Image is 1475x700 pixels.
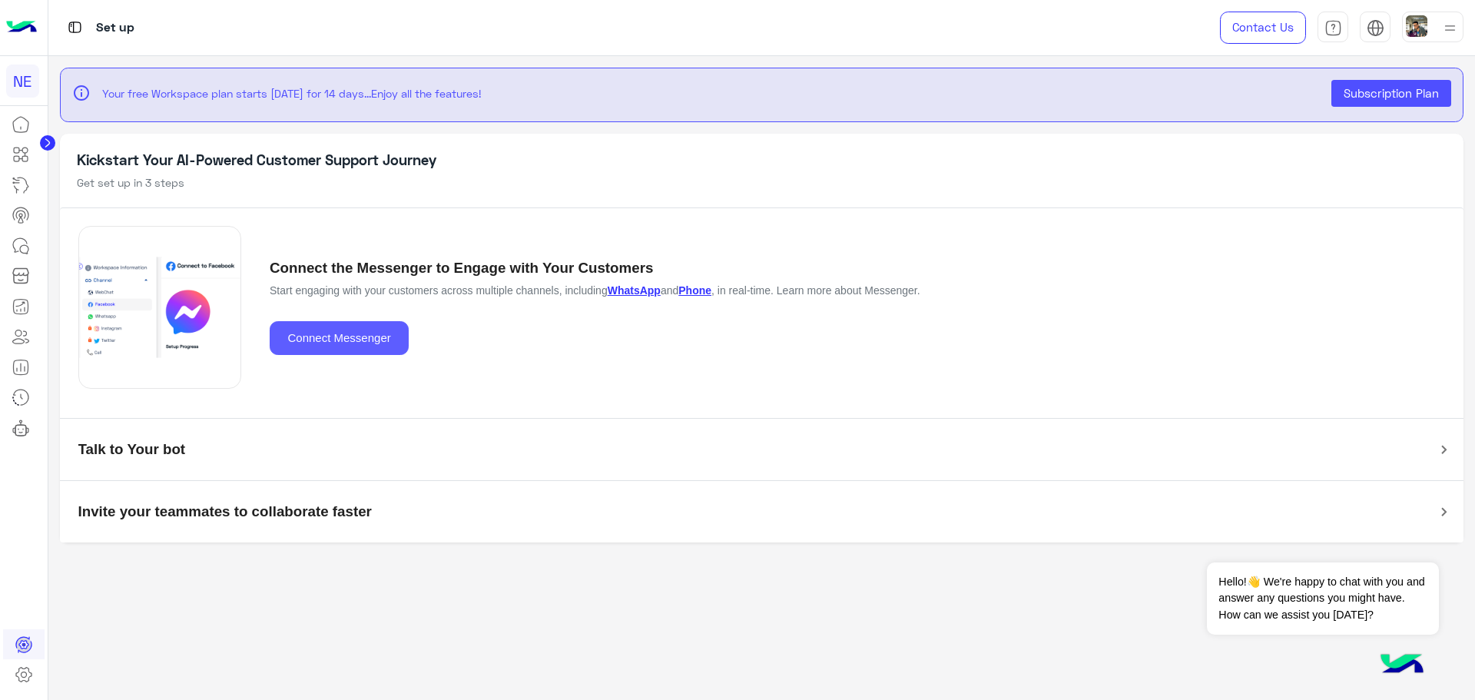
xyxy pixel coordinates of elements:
[78,226,241,389] img: Accordion Section Image
[1440,18,1460,38] img: profile
[60,419,1464,480] mat-expansion-panel-header: Talk to Your bot
[1406,15,1427,37] img: userImage
[1367,19,1384,37] img: tab
[77,151,1447,169] h5: Kickstart Your AI-Powered Customer Support Journey
[678,284,711,297] a: Phone
[77,176,184,189] span: Get set up in 3 steps
[1318,12,1348,44] a: tab
[6,65,39,98] div: NE
[1331,80,1451,108] button: Subscription Plan
[78,503,372,521] h5: Invite your teammates to collaborate faster
[6,12,37,44] img: Logo
[608,284,661,297] a: WhatsApp
[72,84,91,102] span: info
[1207,562,1438,635] span: Hello!👋 We're happy to chat with you and answer any questions you might have. How can we assist y...
[1344,86,1439,100] span: Subscription Plan
[65,18,85,37] img: tab
[1324,19,1342,37] img: tab
[78,441,186,459] h5: Talk to Your bot
[270,260,1044,277] h5: Connect the Messenger to Engage with Your Customers
[270,321,409,356] button: Connect Messenger
[60,481,1464,542] mat-expansion-panel-header: Invite your teammates to collaborate faster
[270,283,1044,298] p: Start engaging with your customers across multiple channels, including and , in real-time. Learn ...
[1375,639,1429,692] img: hulul-logo.png
[96,18,134,38] p: Set up
[1220,12,1306,44] a: Contact Us
[102,85,1321,101] p: Your free Workspace plan starts [DATE] for 14 days...Enjoy all the features!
